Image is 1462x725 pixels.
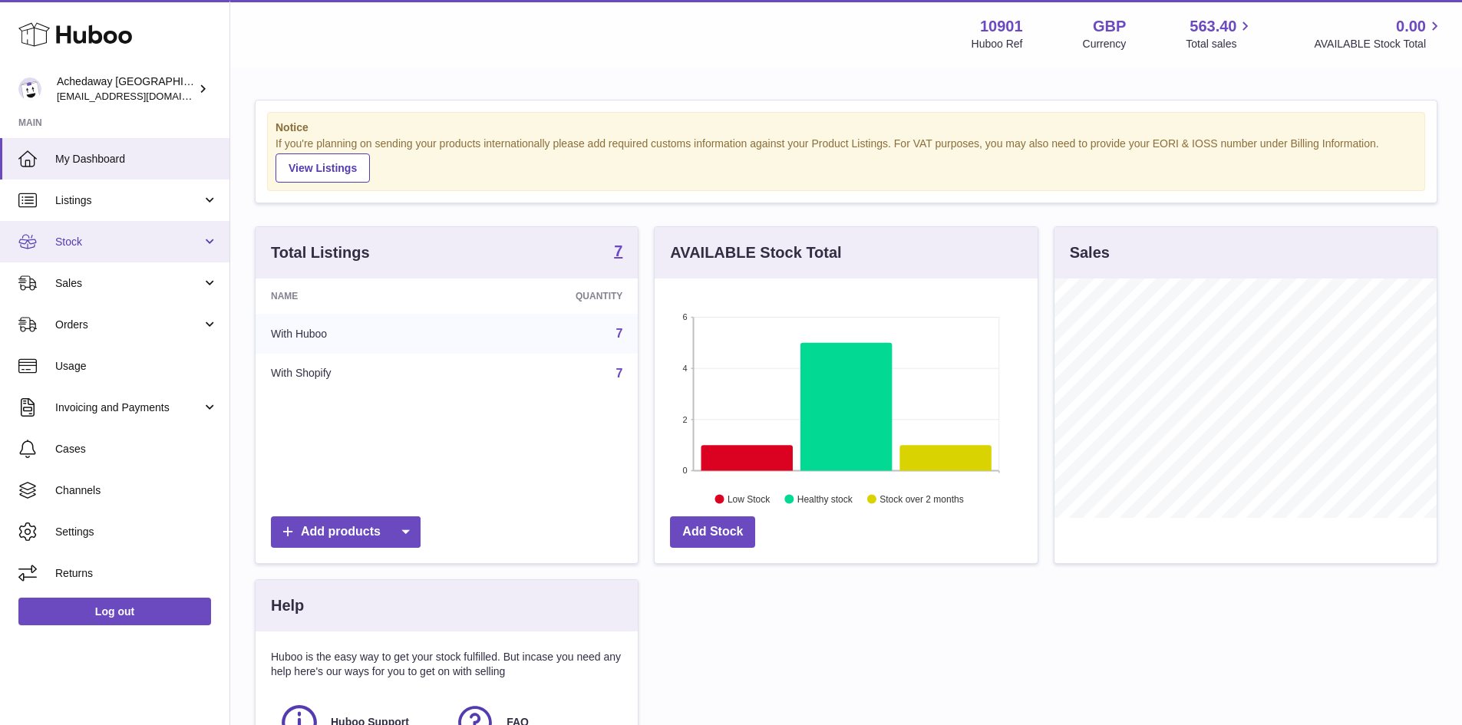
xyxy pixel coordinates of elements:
[1396,16,1426,37] span: 0.00
[1083,37,1127,51] div: Currency
[797,493,853,504] text: Healthy stock
[55,483,218,498] span: Channels
[271,595,304,616] h3: Help
[1186,16,1254,51] a: 563.40 Total sales
[1093,16,1126,37] strong: GBP
[614,243,622,259] strong: 7
[1190,16,1236,37] span: 563.40
[55,400,202,415] span: Invoicing and Payments
[1314,16,1444,51] a: 0.00 AVAILABLE Stock Total
[256,278,462,314] th: Name
[462,278,639,314] th: Quantity
[670,242,841,263] h3: AVAILABLE Stock Total
[276,120,1417,135] strong: Notice
[55,193,202,208] span: Listings
[271,242,370,263] h3: Total Listings
[256,354,462,394] td: With Shopify
[1314,37,1444,51] span: AVAILABLE Stock Total
[256,314,462,354] td: With Huboo
[614,243,622,262] a: 7
[271,650,622,679] p: Huboo is the easy way to get your stock fulfilled. But incase you need any help here's our ways f...
[972,37,1023,51] div: Huboo Ref
[55,442,218,456] span: Cases
[55,152,218,166] span: My Dashboard
[728,493,771,504] text: Low Stock
[670,516,755,548] a: Add Stock
[57,90,226,102] span: [EMAIL_ADDRESS][DOMAIN_NAME]
[18,77,41,101] img: admin@newpb.co.uk
[683,466,688,475] text: 0
[55,525,218,539] span: Settings
[55,566,218,581] span: Returns
[57,74,195,104] div: Achedaway [GEOGRAPHIC_DATA]
[615,327,622,340] a: 7
[276,153,370,183] a: View Listings
[1070,242,1110,263] h3: Sales
[55,318,202,332] span: Orders
[683,414,688,423] text: 2
[55,359,218,374] span: Usage
[980,16,1023,37] strong: 10901
[55,235,202,249] span: Stock
[1186,37,1254,51] span: Total sales
[880,493,964,504] text: Stock over 2 months
[276,137,1417,183] div: If you're planning on sending your products internationally please add required customs informati...
[18,598,211,625] a: Log out
[55,276,202,291] span: Sales
[615,367,622,380] a: 7
[271,516,421,548] a: Add products
[683,364,688,373] text: 4
[683,312,688,321] text: 6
